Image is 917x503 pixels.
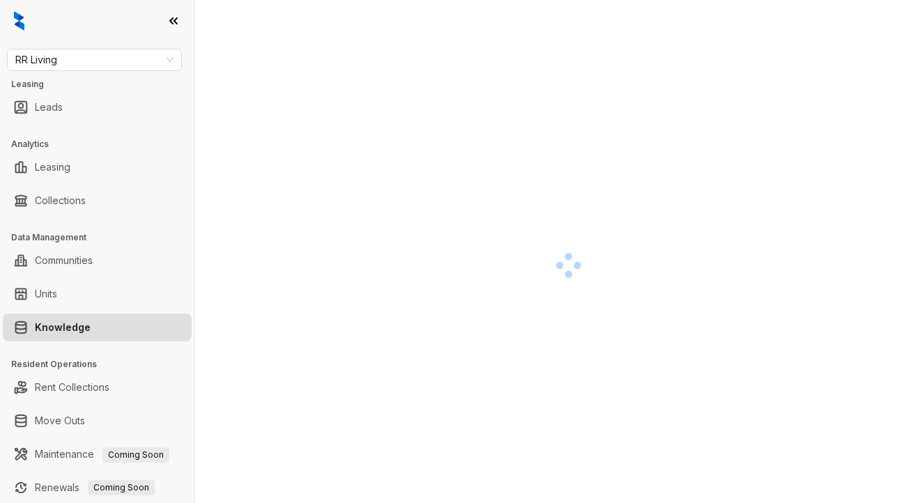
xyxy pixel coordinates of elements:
li: Collections [3,187,192,215]
li: Knowledge [3,314,192,341]
span: RR Living [15,49,174,70]
li: Rent Collections [3,373,192,401]
span: Coming Soon [88,480,155,495]
li: Leasing [3,153,192,181]
h3: Data Management [11,231,194,244]
a: Communities [35,247,93,274]
span: Coming Soon [102,447,169,463]
h3: Analytics [11,138,194,150]
a: Move Outs [35,407,85,435]
a: Leasing [35,153,70,181]
a: Collections [35,187,86,215]
a: Rent Collections [35,373,109,401]
li: Communities [3,247,192,274]
a: Knowledge [35,314,91,341]
a: RenewalsComing Soon [35,474,155,502]
li: Move Outs [3,407,192,435]
a: Leads [35,93,63,121]
li: Renewals [3,474,192,502]
li: Maintenance [3,440,192,468]
li: Units [3,280,192,308]
h3: Resident Operations [11,358,194,371]
a: Units [35,280,57,308]
h3: Leasing [11,78,194,91]
img: logo [14,11,24,31]
li: Leads [3,93,192,121]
